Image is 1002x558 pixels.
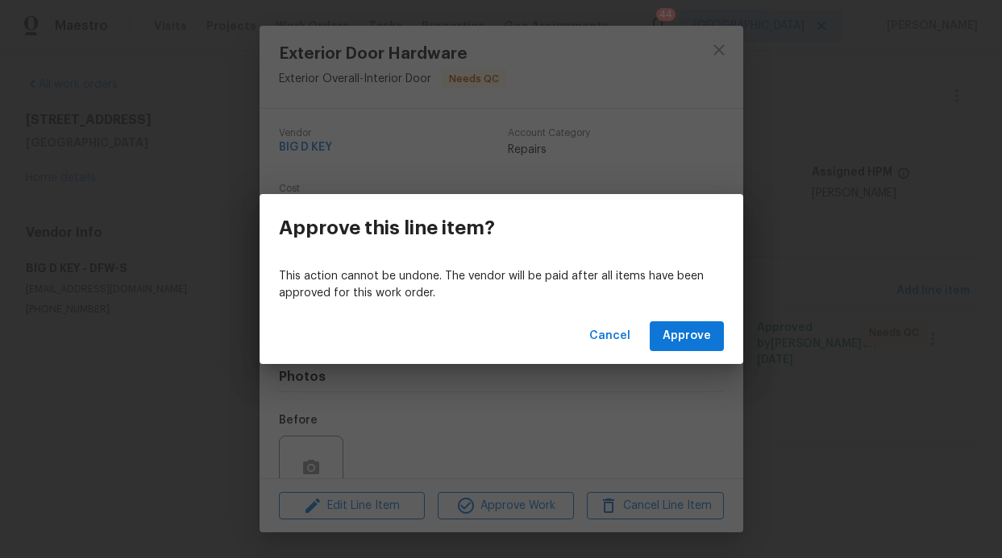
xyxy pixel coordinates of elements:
[279,217,495,239] h3: Approve this line item?
[279,268,724,302] p: This action cannot be undone. The vendor will be paid after all items have been approved for this...
[650,321,724,351] button: Approve
[583,321,637,351] button: Cancel
[589,326,630,346] span: Cancel
[663,326,711,346] span: Approve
